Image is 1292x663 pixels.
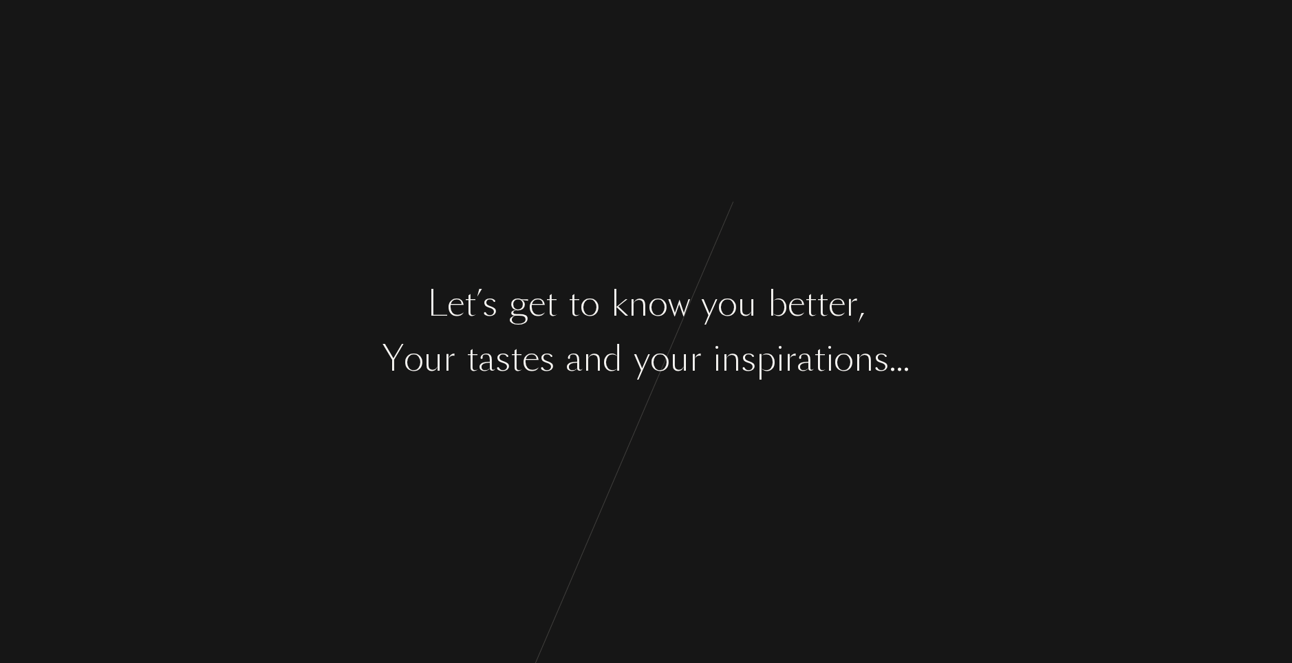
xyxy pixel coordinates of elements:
[404,334,424,385] div: o
[495,334,510,385] div: s
[805,279,817,330] div: t
[546,279,557,330] div: t
[701,279,718,330] div: y
[634,334,650,385] div: y
[383,334,404,385] div: Y
[896,334,903,385] div: .
[427,279,447,330] div: L
[478,334,495,385] div: a
[826,334,834,385] div: i
[756,334,776,385] div: p
[768,279,788,330] div: b
[721,334,741,385] div: n
[903,334,909,385] div: .
[648,279,668,330] div: o
[583,334,603,385] div: n
[854,334,874,385] div: n
[482,279,497,330] div: s
[510,334,522,385] div: t
[814,334,826,385] div: t
[776,334,784,385] div: i
[603,334,623,385] div: d
[689,334,702,385] div: r
[668,279,690,330] div: w
[650,334,670,385] div: o
[539,334,555,385] div: s
[737,279,757,330] div: u
[718,279,737,330] div: o
[889,334,896,385] div: .
[476,279,482,330] div: ’
[443,334,455,385] div: r
[846,279,858,330] div: r
[611,279,628,330] div: k
[828,279,846,330] div: e
[466,334,478,385] div: t
[522,334,539,385] div: e
[788,279,805,330] div: e
[568,279,580,330] div: t
[528,279,546,330] div: e
[566,334,583,385] div: a
[741,334,756,385] div: s
[713,334,721,385] div: i
[784,334,797,385] div: r
[464,279,476,330] div: t
[580,279,600,330] div: o
[834,334,854,385] div: o
[670,334,689,385] div: u
[447,279,464,330] div: e
[628,279,648,330] div: n
[817,279,828,330] div: t
[797,334,814,385] div: a
[874,334,889,385] div: s
[424,334,443,385] div: u
[508,279,528,330] div: g
[858,279,865,330] div: ,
